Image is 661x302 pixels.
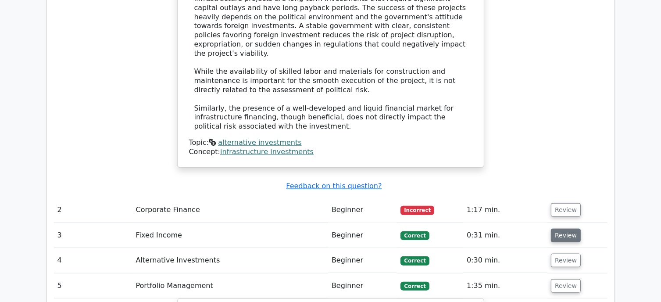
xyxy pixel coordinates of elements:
[551,254,581,267] button: Review
[328,198,397,223] td: Beginner
[463,248,547,273] td: 0:30 min.
[328,273,397,298] td: Beginner
[132,273,329,298] td: Portfolio Management
[463,223,547,248] td: 0:31 min.
[218,138,301,147] a: alternative investments
[54,198,132,223] td: 2
[54,223,132,248] td: 3
[463,198,547,223] td: 1:17 min.
[189,147,472,157] div: Concept:
[400,206,434,215] span: Incorrect
[400,231,429,240] span: Correct
[54,273,132,298] td: 5
[286,182,382,190] a: Feedback on this question?
[463,273,547,298] td: 1:35 min.
[220,147,314,156] a: infrastructure investments
[400,282,429,291] span: Correct
[551,203,581,217] button: Review
[328,248,397,273] td: Beginner
[132,248,329,273] td: Alternative Investments
[132,198,329,223] td: Corporate Finance
[54,248,132,273] td: 4
[189,138,472,147] div: Topic:
[551,279,581,293] button: Review
[551,229,581,242] button: Review
[328,223,397,248] td: Beginner
[400,256,429,265] span: Correct
[132,223,329,248] td: Fixed Income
